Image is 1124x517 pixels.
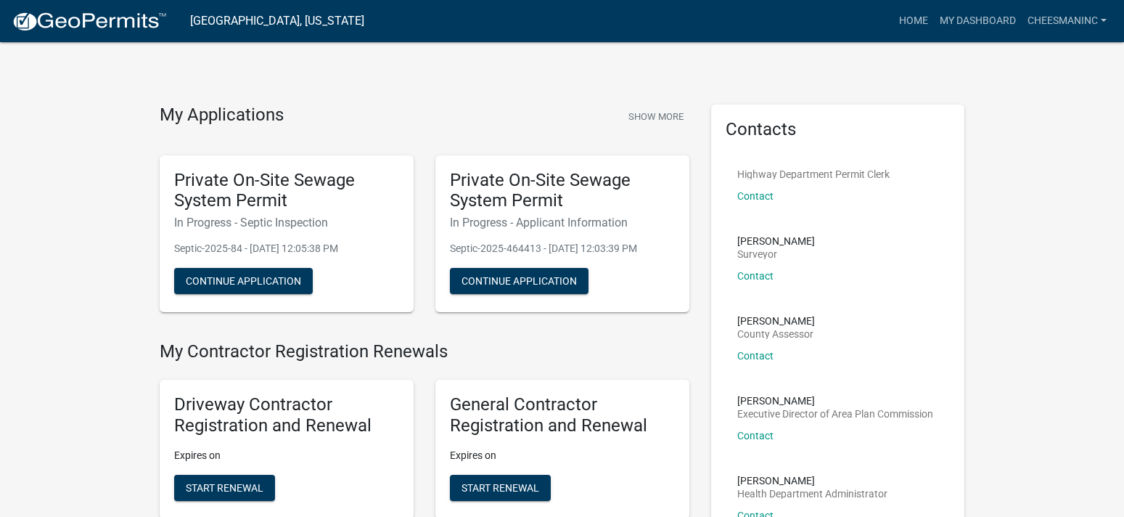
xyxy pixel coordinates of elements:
[737,350,774,362] a: Contact
[174,394,399,436] h5: Driveway Contractor Registration and Renewal
[450,170,675,212] h5: Private On-Site Sewage System Permit
[174,268,313,294] button: Continue Application
[174,475,275,501] button: Start Renewal
[450,216,675,229] h6: In Progress - Applicant Information
[450,475,551,501] button: Start Renewal
[160,105,284,126] h4: My Applications
[160,341,689,362] h4: My Contractor Registration Renewals
[190,9,364,33] a: [GEOGRAPHIC_DATA], [US_STATE]
[450,394,675,436] h5: General Contractor Registration and Renewal
[737,270,774,282] a: Contact
[737,329,815,339] p: County Assessor
[737,430,774,441] a: Contact
[450,241,675,256] p: Septic-2025-464413 - [DATE] 12:03:39 PM
[174,216,399,229] h6: In Progress - Septic Inspection
[623,105,689,129] button: Show More
[450,268,588,294] button: Continue Application
[726,119,951,140] h5: Contacts
[893,7,934,35] a: Home
[450,448,675,463] p: Expires on
[737,409,933,419] p: Executive Director of Area Plan Commission
[174,241,399,256] p: Septic-2025-84 - [DATE] 12:05:38 PM
[737,190,774,202] a: Contact
[174,170,399,212] h5: Private On-Site Sewage System Permit
[174,448,399,463] p: Expires on
[1022,7,1112,35] a: cheesmaninc
[737,489,887,499] p: Health Department Administrator
[737,249,815,259] p: Surveyor
[737,316,815,326] p: [PERSON_NAME]
[934,7,1022,35] a: My Dashboard
[186,481,263,493] span: Start Renewal
[737,476,887,486] p: [PERSON_NAME]
[737,396,933,406] p: [PERSON_NAME]
[462,481,539,493] span: Start Renewal
[737,169,890,179] p: Highway Department Permit Clerk
[737,236,815,246] p: [PERSON_NAME]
